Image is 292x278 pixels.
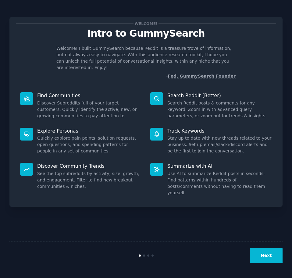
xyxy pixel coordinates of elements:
span: Welcome! [134,20,158,27]
p: Welcome! I built GummySearch because Reddit is a treasure trove of information, but not always ea... [56,45,236,71]
p: Intro to GummySearch [16,28,276,39]
dd: See the top subreddits by activity, size, growth, and engagement. Filter to find new breakout com... [37,170,142,190]
a: Fed, GummySearch Founder [168,74,236,79]
dd: Quickly explore pain points, solution requests, open questions, and spending patterns for people ... [37,135,142,154]
button: Next [250,248,283,263]
p: Find Communities [37,92,142,99]
p: Search Reddit (Better) [167,92,272,99]
div: - [166,73,236,79]
dd: Search Reddit posts & comments for any keyword. Zoom in with advanced query parameters, or zoom o... [167,100,272,119]
p: Discover Community Trends [37,163,142,169]
p: Track Keywords [167,128,272,134]
dd: Stay up to date with new threads related to your business. Set up email/slack/discord alerts and ... [167,135,272,154]
dd: Use AI to summarize Reddit posts in seconds. Find patterns within hundreds of posts/comments with... [167,170,272,196]
dd: Discover Subreddits full of your target customers. Quickly identify the active, new, or growing c... [37,100,142,119]
p: Summarize with AI [167,163,272,169]
p: Explore Personas [37,128,142,134]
